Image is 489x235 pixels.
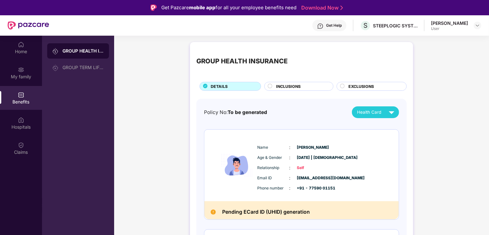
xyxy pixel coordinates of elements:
div: User [431,26,468,31]
div: GROUP TERM LIFE INSURANCE [62,65,104,70]
div: Policy No: [204,109,267,116]
div: STEEPLOGIC SYSTEMS PRIVATE LIMITED [373,23,418,29]
span: S [363,22,368,29]
span: Phone number [258,185,289,191]
div: Get Pazcare for all your employee benefits need [161,4,296,11]
span: : [289,174,291,182]
img: svg+xml;base64,PHN2ZyBpZD0iQ2xhaW0iIHhtbG5zPSJodHRwOi8vd3d3LnczLm9yZy8yMDAwL3N2ZyIgd2lkdGg9IjIwIi... [18,142,24,148]
div: GROUP HEALTH INSURANCE [62,48,104,54]
img: svg+xml;base64,PHN2ZyB3aWR0aD0iMjAiIGhlaWdodD0iMjAiIHZpZXdCb3g9IjAgMCAyMCAyMCIgZmlsbD0ibm9uZSIgeG... [18,67,24,73]
img: svg+xml;base64,PHN2ZyBpZD0iSG9zcGl0YWxzIiB4bWxucz0iaHR0cDovL3d3dy53My5vcmcvMjAwMC9zdmciIHdpZHRoPS... [18,117,24,123]
img: Pending [211,210,216,215]
span: : [289,144,291,151]
div: Get Help [326,23,342,28]
span: Email ID [258,175,289,181]
img: svg+xml;base64,PHN2ZyBpZD0iRHJvcGRvd24tMzJ4MzIiIHhtbG5zPSJodHRwOi8vd3d3LnczLm9yZy8yMDAwL3N2ZyIgd2... [475,23,480,28]
span: Health Card [357,109,381,116]
div: GROUP HEALTH INSURANCE [196,56,288,66]
span: EXCLUSIONS [348,83,374,89]
div: [PERSON_NAME] [431,20,468,26]
strong: mobile app [189,4,215,11]
span: Name [258,145,289,151]
span: [DATE] | [DEMOGRAPHIC_DATA] [297,155,329,161]
button: Health Card [352,106,399,118]
span: To be generated [228,109,267,115]
img: Logo [150,4,157,11]
img: svg+xml;base64,PHN2ZyB4bWxucz0iaHR0cDovL3d3dy53My5vcmcvMjAwMC9zdmciIHZpZXdCb3g9IjAgMCAyNCAyNCIgd2... [386,107,397,118]
span: [EMAIL_ADDRESS][DOMAIN_NAME] [297,175,329,181]
span: DETAILS [211,83,228,89]
span: : [289,164,291,171]
span: [PERSON_NAME] [297,145,329,151]
span: Age & Gender [258,155,289,161]
img: icon [218,137,256,194]
h2: Pending ECard ID (UHID) generation [222,208,310,216]
span: : [289,185,291,192]
span: +91 - 77590 01151 [297,185,329,191]
img: New Pazcare Logo [8,21,49,30]
img: svg+xml;base64,PHN2ZyB3aWR0aD0iMjAiIGhlaWdodD0iMjAiIHZpZXdCb3g9IjAgMCAyMCAyMCIgZmlsbD0ibm9uZSIgeG... [52,48,59,54]
img: svg+xml;base64,PHN2ZyB3aWR0aD0iMjAiIGhlaWdodD0iMjAiIHZpZXdCb3g9IjAgMCAyMCAyMCIgZmlsbD0ibm9uZSIgeG... [52,65,59,71]
a: Download Now [301,4,341,11]
img: svg+xml;base64,PHN2ZyBpZD0iSGVscC0zMngzMiIgeG1sbnM9Imh0dHA6Ly93d3cudzMub3JnLzIwMDAvc3ZnIiB3aWR0aD... [317,23,324,29]
span: Self [297,165,329,171]
img: svg+xml;base64,PHN2ZyBpZD0iQmVuZWZpdHMiIHhtbG5zPSJodHRwOi8vd3d3LnczLm9yZy8yMDAwL3N2ZyIgd2lkdGg9Ij... [18,92,24,98]
span: INCLUSIONS [276,83,301,89]
img: Stroke [340,4,343,11]
span: Relationship [258,165,289,171]
img: svg+xml;base64,PHN2ZyBpZD0iSG9tZSIgeG1sbnM9Imh0dHA6Ly93d3cudzMub3JnLzIwMDAvc3ZnIiB3aWR0aD0iMjAiIG... [18,41,24,48]
span: : [289,154,291,161]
